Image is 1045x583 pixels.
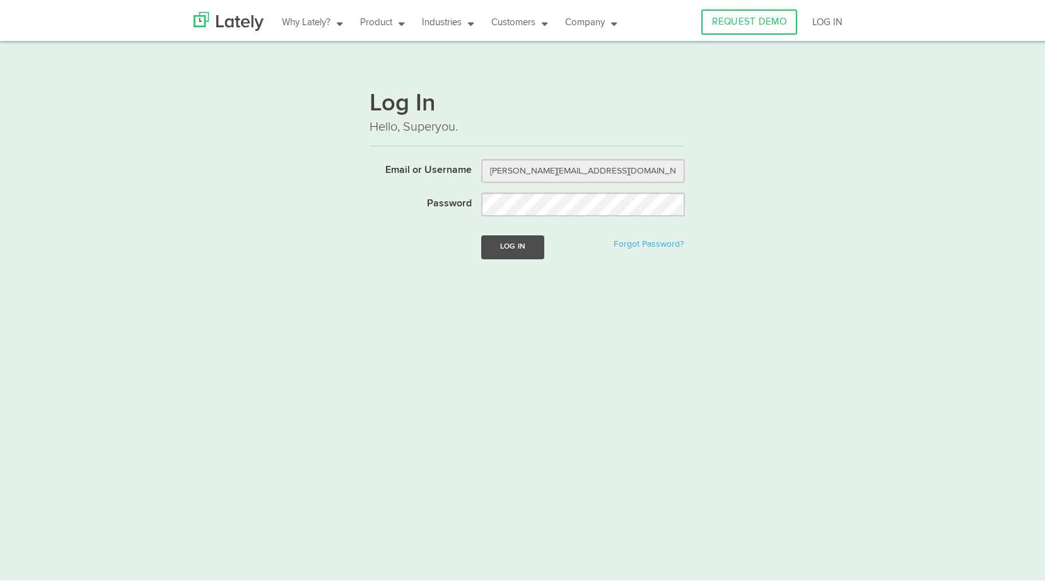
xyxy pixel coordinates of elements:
label: Email or Username [360,156,472,175]
button: Log In [481,233,544,256]
input: Email or Username [481,156,685,180]
a: Forgot Password? [614,237,684,246]
p: Hello, Superyou. [370,115,685,134]
h1: Log In [370,89,685,115]
a: REQUEST DEMO [701,7,797,32]
img: Lately [194,9,264,28]
label: Password [360,190,472,209]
